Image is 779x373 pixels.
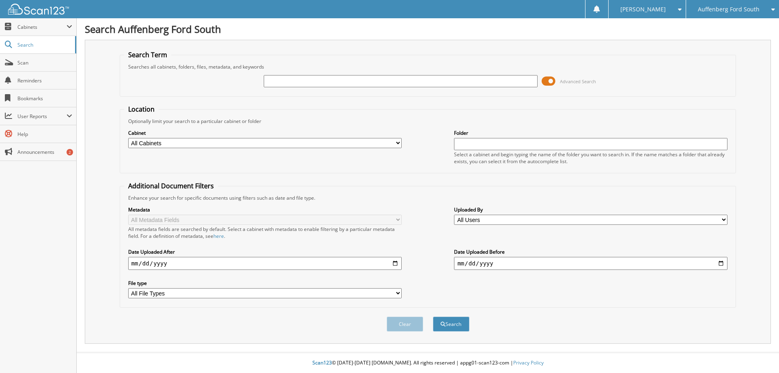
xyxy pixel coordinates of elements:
span: [PERSON_NAME] [620,7,666,12]
span: Search [17,41,71,48]
label: Metadata [128,206,402,213]
input: end [454,257,727,270]
div: All metadata fields are searched by default. Select a cabinet with metadata to enable filtering b... [128,226,402,239]
span: User Reports [17,113,67,120]
button: Search [433,317,469,332]
label: Date Uploaded Before [454,248,727,255]
span: Bookmarks [17,95,72,102]
input: start [128,257,402,270]
span: Advanced Search [560,78,596,84]
label: File type [128,280,402,287]
div: Select a cabinet and begin typing the name of the folder you want to search in. If the name match... [454,151,727,165]
h1: Search Auffenberg Ford South [85,22,771,36]
button: Clear [387,317,423,332]
div: 2 [67,149,73,155]
a: here [213,233,224,239]
label: Cabinet [128,129,402,136]
span: Scan [17,59,72,66]
div: Optionally limit your search to a particular cabinet or folder [124,118,732,125]
span: Cabinets [17,24,67,30]
div: © [DATE]-[DATE] [DOMAIN_NAME]. All rights reserved | appg01-scan123-com | [77,353,779,373]
div: Enhance your search for specific documents using filters such as date and file type. [124,194,732,201]
span: Announcements [17,149,72,155]
label: Folder [454,129,727,136]
span: Auffenberg Ford South [698,7,760,12]
span: Help [17,131,72,138]
label: Uploaded By [454,206,727,213]
legend: Search Term [124,50,171,59]
legend: Additional Document Filters [124,181,218,190]
label: Date Uploaded After [128,248,402,255]
img: scan123-logo-white.svg [8,4,69,15]
span: Scan123 [312,359,332,366]
a: Privacy Policy [513,359,544,366]
legend: Location [124,105,159,114]
span: Reminders [17,77,72,84]
div: Searches all cabinets, folders, files, metadata, and keywords [124,63,732,70]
